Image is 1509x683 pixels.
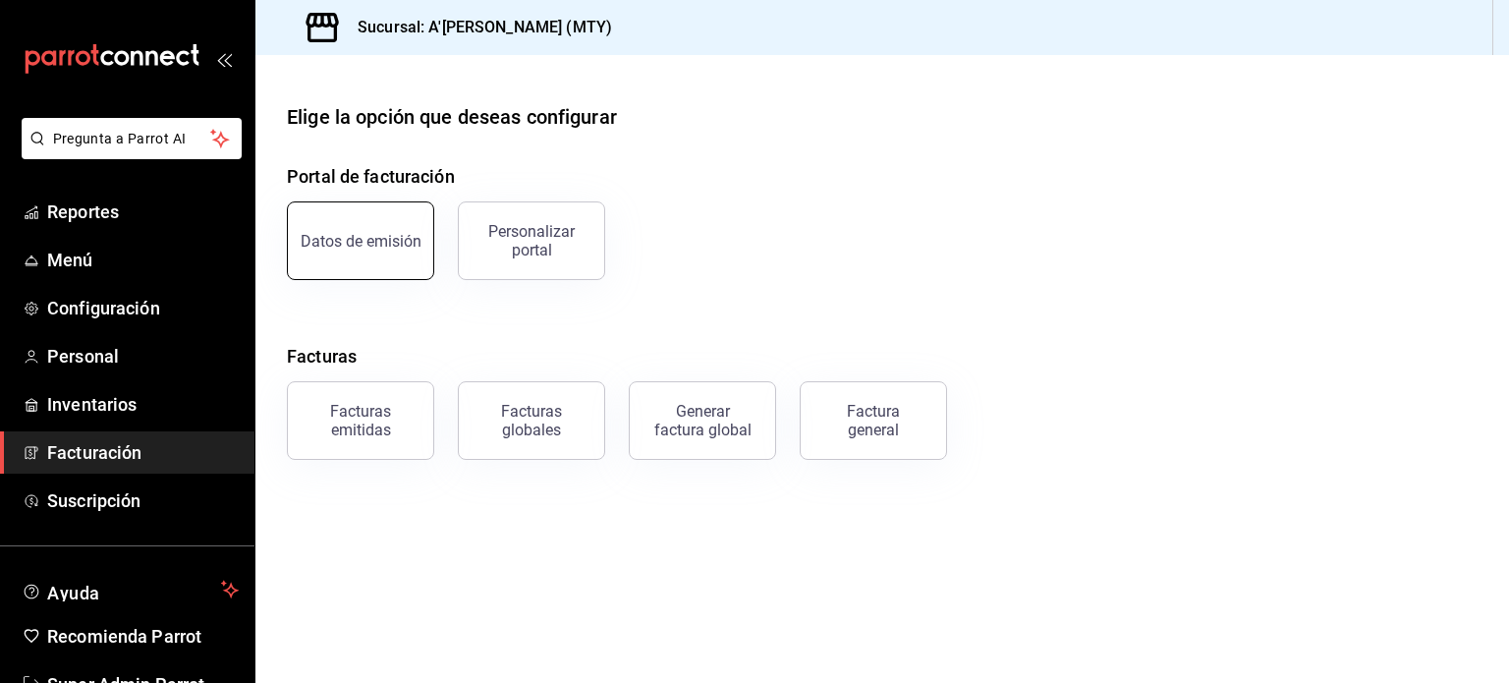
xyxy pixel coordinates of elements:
[287,343,1478,370] h4: Facturas
[471,222,592,259] div: Personalizar portal
[800,381,947,460] button: Factura general
[47,343,239,370] span: Personal
[22,118,242,159] button: Pregunta a Parrot AI
[47,578,213,601] span: Ayuda
[287,381,434,460] button: Facturas emitidas
[458,381,605,460] button: Facturas globales
[287,102,617,132] div: Elige la opción que deseas configurar
[342,16,612,39] h3: Sucursal: A'[PERSON_NAME] (MTY)
[287,201,434,280] button: Datos de emisión
[287,163,1478,190] h4: Portal de facturación
[47,295,239,321] span: Configuración
[47,391,239,418] span: Inventarios
[47,199,239,225] span: Reportes
[824,402,922,439] div: Factura general
[629,381,776,460] button: Generar factura global
[47,487,239,514] span: Suscripción
[47,439,239,466] span: Facturación
[300,402,421,439] div: Facturas emitidas
[53,129,211,149] span: Pregunta a Parrot AI
[47,247,239,273] span: Menú
[471,402,592,439] div: Facturas globales
[458,201,605,280] button: Personalizar portal
[47,623,239,650] span: Recomienda Parrot
[14,142,242,163] a: Pregunta a Parrot AI
[653,402,752,439] div: Generar factura global
[301,232,421,251] div: Datos de emisión
[216,51,232,67] button: open_drawer_menu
